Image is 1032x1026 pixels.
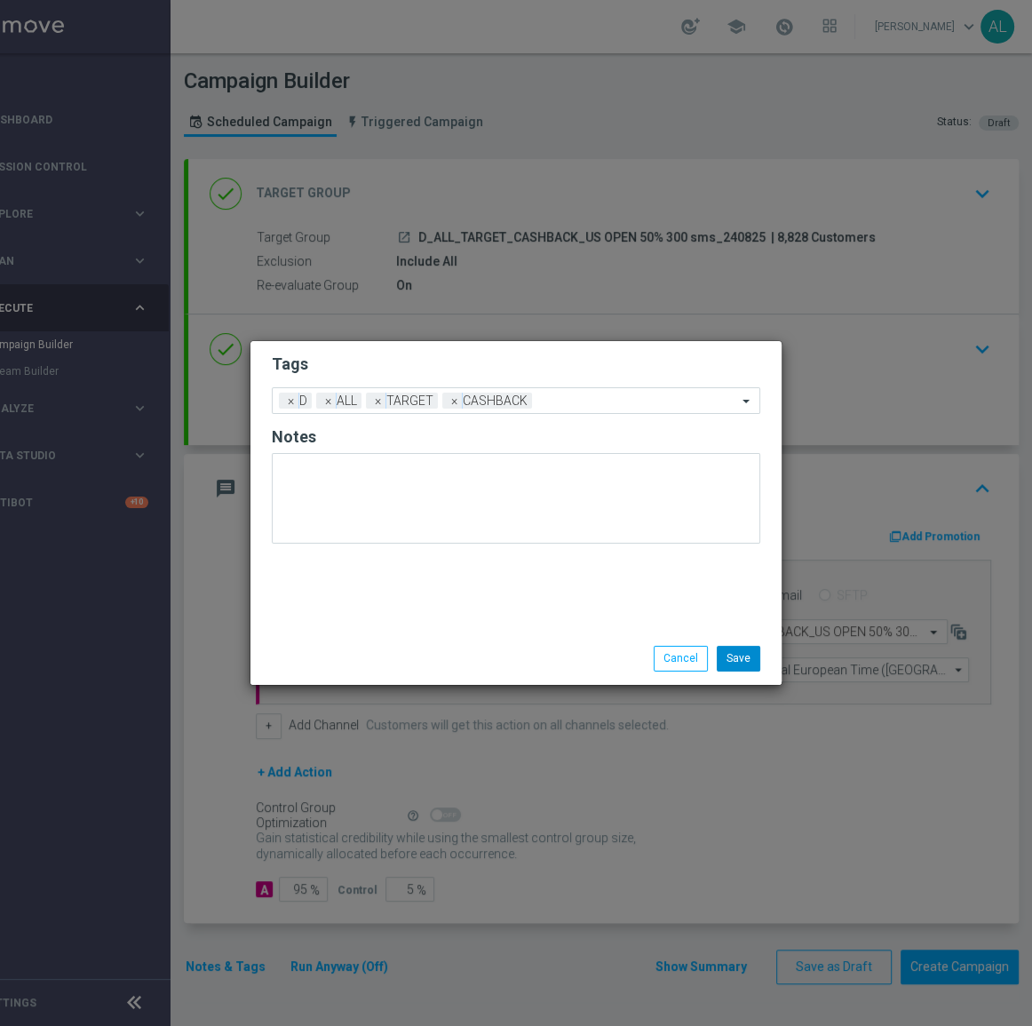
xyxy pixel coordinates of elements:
span: × [370,393,386,409]
span: × [321,393,337,409]
ng-select: ALL, CASHBACK, D, TARGET [272,387,760,414]
span: ALL [332,393,361,409]
span: TARGET [382,393,438,409]
h2: Notes [272,426,760,448]
button: Save [717,646,760,671]
span: D [295,393,312,409]
h2: Tags [272,354,760,375]
span: × [447,393,463,409]
button: Cancel [654,646,708,671]
span: CASHBACK [458,393,532,409]
span: × [283,393,299,409]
